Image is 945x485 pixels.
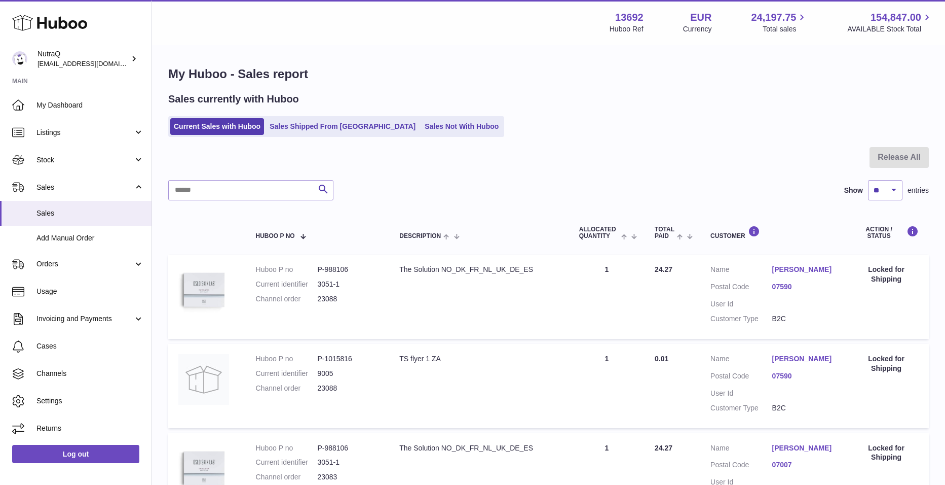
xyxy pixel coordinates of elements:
[710,299,772,309] dt: User Id
[317,472,379,482] dd: 23083
[256,443,318,453] dt: Huboo P no
[256,472,318,482] dt: Channel order
[178,354,229,405] img: no-photo.jpg
[266,118,419,135] a: Sales Shipped From [GEOGRAPHIC_DATA]
[36,259,133,269] span: Orders
[610,24,644,34] div: Huboo Ref
[256,280,318,289] dt: Current identifier
[710,460,772,472] dt: Postal Code
[772,443,834,453] a: [PERSON_NAME]
[36,341,144,351] span: Cases
[399,354,558,364] div: TS flyer 1 ZA
[36,287,144,296] span: Usage
[317,354,379,364] dd: P-1015816
[399,443,558,453] div: The Solution NO_DK_FR_NL_UK_DE_ES
[710,282,772,294] dt: Postal Code
[710,389,772,398] dt: User Id
[751,11,796,24] span: 24,197.75
[772,460,834,470] a: 07007
[710,314,772,324] dt: Customer Type
[579,226,619,239] span: ALLOCATED Quantity
[36,183,133,192] span: Sales
[12,445,139,463] a: Log out
[37,59,149,67] span: [EMAIL_ADDRESS][DOMAIN_NAME]
[772,403,834,413] dd: B2C
[317,369,379,378] dd: 9005
[421,118,502,135] a: Sales Not With Huboo
[847,24,933,34] span: AVAILABLE Stock Total
[710,354,772,366] dt: Name
[256,384,318,393] dt: Channel order
[854,265,919,284] div: Locked for Shipping
[844,186,863,195] label: Show
[317,265,379,274] dd: P-988106
[36,233,144,243] span: Add Manual Order
[399,233,441,239] span: Description
[772,354,834,364] a: [PERSON_NAME]
[847,11,933,34] a: 154,847.00 AVAILABLE Stock Total
[256,354,318,364] dt: Huboo P no
[772,282,834,292] a: 07590
[655,355,668,363] span: 0.01
[655,226,674,239] span: Total paid
[36,396,144,406] span: Settings
[256,294,318,304] dt: Channel order
[36,369,144,378] span: Channels
[170,118,264,135] a: Current Sales with Huboo
[399,265,558,274] div: The Solution NO_DK_FR_NL_UK_DE_ES
[710,403,772,413] dt: Customer Type
[168,66,929,82] h1: My Huboo - Sales report
[36,424,144,433] span: Returns
[854,443,919,463] div: Locked for Shipping
[317,384,379,393] dd: 23088
[317,443,379,453] dd: P-988106
[690,11,711,24] strong: EUR
[36,155,133,165] span: Stock
[772,371,834,381] a: 07590
[908,186,929,195] span: entries
[256,233,295,239] span: Huboo P no
[772,314,834,324] dd: B2C
[710,443,772,456] dt: Name
[854,354,919,373] div: Locked for Shipping
[36,209,144,218] span: Sales
[871,11,921,24] span: 154,847.00
[569,255,645,339] td: 1
[763,24,808,34] span: Total sales
[615,11,644,24] strong: 13692
[683,24,712,34] div: Currency
[655,444,672,452] span: 24.27
[37,49,129,68] div: NutraQ
[751,11,808,34] a: 24,197.75 Total sales
[256,369,318,378] dt: Current identifier
[710,265,772,277] dt: Name
[168,92,299,106] h2: Sales currently with Huboo
[772,265,834,274] a: [PERSON_NAME]
[256,458,318,467] dt: Current identifier
[655,265,672,273] span: 24.27
[317,458,379,467] dd: 3051-1
[256,265,318,274] dt: Huboo P no
[36,314,133,324] span: Invoicing and Payments
[317,294,379,304] dd: 23088
[317,280,379,289] dd: 3051-1
[569,344,645,428] td: 1
[36,128,133,137] span: Listings
[178,265,229,316] img: 136921728478892.jpg
[710,371,772,384] dt: Postal Code
[12,51,27,66] img: log@nutraq.com
[36,100,144,110] span: My Dashboard
[710,226,834,239] div: Customer
[854,226,919,239] div: Action / Status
